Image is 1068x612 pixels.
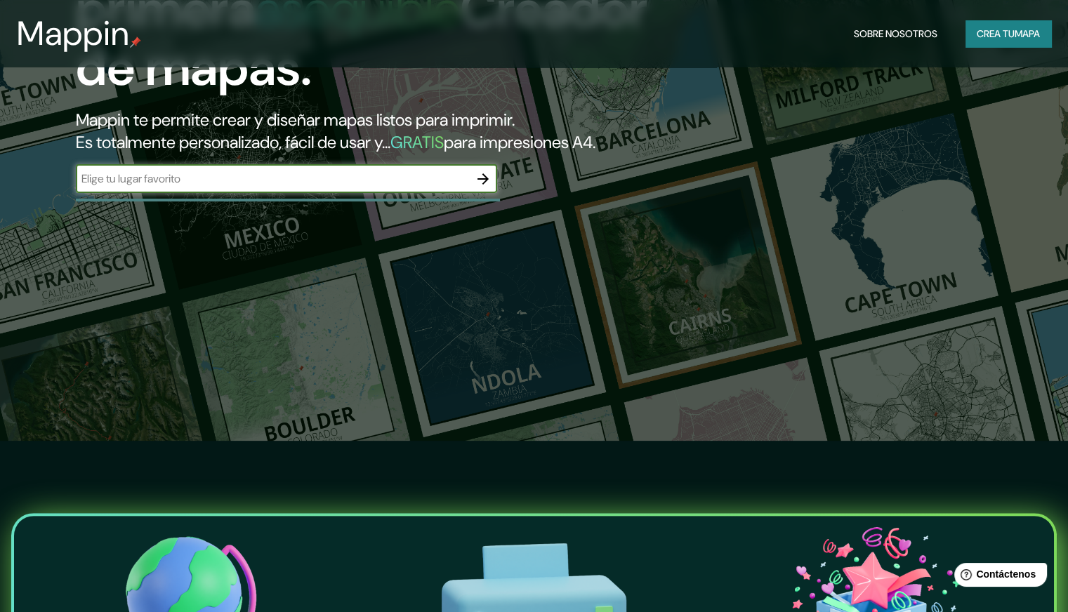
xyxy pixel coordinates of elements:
[854,27,937,40] font: Sobre nosotros
[76,131,390,153] font: Es totalmente personalizado, fácil de usar y...
[848,20,943,47] button: Sobre nosotros
[76,109,515,131] font: Mappin te permite crear y diseñar mapas listos para imprimir.
[76,171,469,187] input: Elige tu lugar favorito
[130,36,141,48] img: pin de mapeo
[17,11,130,55] font: Mappin
[943,557,1053,597] iframe: Lanzador de widgets de ayuda
[444,131,595,153] font: para impresiones A4.
[390,131,444,153] font: GRATIS
[977,27,1015,40] font: Crea tu
[1015,27,1040,40] font: mapa
[965,20,1051,47] button: Crea tumapa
